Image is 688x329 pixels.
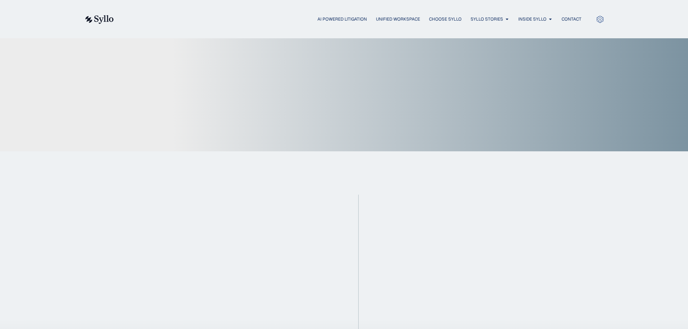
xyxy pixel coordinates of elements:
[376,16,420,22] a: Unified Workspace
[471,16,503,22] a: Syllo Stories
[128,16,581,23] div: Menu Toggle
[128,16,581,23] nav: Menu
[562,16,581,22] a: Contact
[84,15,114,24] img: syllo
[317,16,367,22] a: AI Powered Litigation
[429,16,462,22] a: Choose Syllo
[518,16,546,22] a: Inside Syllo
